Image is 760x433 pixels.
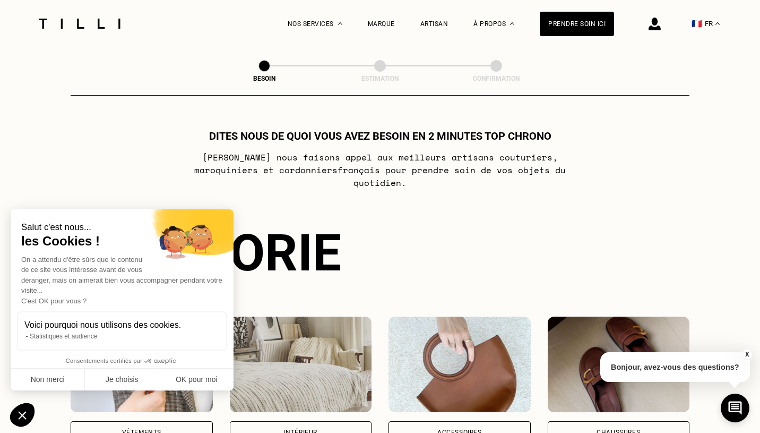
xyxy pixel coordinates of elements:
div: Besoin [211,75,317,82]
div: Confirmation [443,75,549,82]
span: 🇫🇷 [692,19,702,29]
img: menu déroulant [715,22,720,25]
a: Artisan [420,20,448,28]
button: X [741,349,752,360]
img: icône connexion [649,18,661,30]
a: Marque [368,20,395,28]
div: Catégorie [71,223,689,283]
p: Bonjour, avez-vous des questions? [600,352,750,382]
div: Estimation [327,75,433,82]
img: Intérieur [230,317,372,412]
h1: Dites nous de quoi vous avez besoin en 2 minutes top chrono [209,130,551,142]
img: Chaussures [548,317,690,412]
img: Menu déroulant à propos [510,22,514,25]
p: [PERSON_NAME] nous faisons appel aux meilleurs artisans couturiers , maroquiniers et cordonniers ... [170,151,591,189]
img: Logo du service de couturière Tilli [35,19,124,29]
a: Prendre soin ici [540,12,614,36]
img: Accessoires [388,317,531,412]
img: Menu déroulant [338,22,342,25]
